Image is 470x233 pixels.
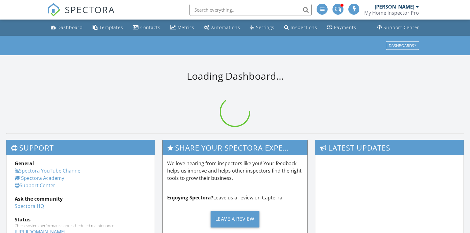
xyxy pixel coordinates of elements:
[15,223,146,228] div: Check system performance and scheduled maintenance.
[130,22,163,33] a: Contacts
[189,4,312,16] input: Search everything...
[167,194,303,201] p: Leave us a review on Capterra!
[211,24,240,30] div: Automations
[315,140,464,155] h3: Latest Updates
[291,24,317,30] div: Inspections
[99,24,123,30] div: Templates
[15,175,64,181] a: Spectora Academy
[15,160,34,167] strong: General
[167,206,303,232] a: Leave a Review
[140,24,160,30] div: Contacts
[256,24,274,30] div: Settings
[15,167,82,174] a: Spectora YouTube Channel
[202,22,243,33] a: Automations (Basic)
[384,24,419,30] div: Support Center
[375,4,414,10] div: [PERSON_NAME]
[282,22,320,33] a: Inspections
[15,195,146,202] div: Ask the community
[364,10,419,16] div: My Home Inspector Pro
[65,3,115,16] span: SPECTORA
[90,22,126,33] a: Templates
[375,22,422,33] a: Support Center
[15,182,55,189] a: Support Center
[167,160,303,182] p: We love hearing from inspectors like you! Your feedback helps us improve and helps other inspecto...
[325,22,359,33] a: Payments
[168,22,197,33] a: Metrics
[389,43,416,48] div: Dashboards
[48,22,85,33] a: Dashboard
[47,8,115,21] a: SPECTORA
[334,24,356,30] div: Payments
[163,140,307,155] h3: Share Your Spectora Experience
[386,41,419,50] button: Dashboards
[6,140,155,155] h3: Support
[15,216,146,223] div: Status
[47,3,61,16] img: The Best Home Inspection Software - Spectora
[57,24,83,30] div: Dashboard
[211,211,259,228] div: Leave a Review
[248,22,277,33] a: Settings
[178,24,194,30] div: Metrics
[15,203,44,209] a: Spectora HQ
[167,194,213,201] strong: Enjoying Spectora?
